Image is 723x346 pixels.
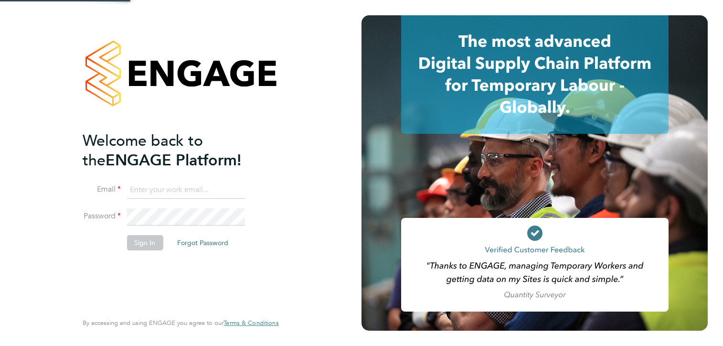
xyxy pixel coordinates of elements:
span: Welcome back to the [83,131,203,170]
button: Forgot Password [170,235,236,250]
span: By accessing and using ENGAGE you agree to our [83,319,278,327]
label: Password [83,211,121,221]
span: Terms & Conditions [223,319,278,327]
a: Terms & Conditions [223,319,278,327]
button: Sign In [127,235,163,250]
h2: ENGAGE Platform! [83,131,269,170]
input: Enter your work email... [127,182,245,199]
label: Email [83,184,121,195]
